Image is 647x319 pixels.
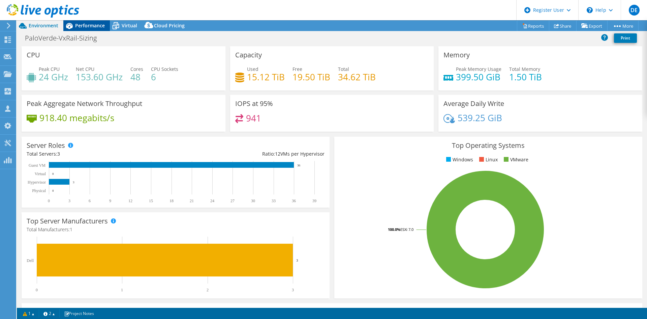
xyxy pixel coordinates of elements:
[29,163,45,168] text: Guest VM
[22,34,107,42] h1: PaloVerde-VxRail-Sizing
[207,288,209,292] text: 2
[444,156,473,163] li: Windows
[29,22,58,29] span: Environment
[27,51,40,59] h3: CPU
[587,7,593,13] svg: \n
[338,73,376,81] h4: 34.62 TiB
[549,21,577,31] a: Share
[27,258,34,263] text: Dell
[247,66,258,72] span: Used
[607,21,639,31] a: More
[292,66,302,72] span: Free
[576,21,608,31] a: Export
[443,51,470,59] h3: Memory
[292,288,294,292] text: 3
[27,150,176,158] div: Total Servers:
[128,198,132,203] text: 12
[27,100,142,107] h3: Peak Aggregate Network Throughput
[388,227,400,232] tspan: 100.0%
[275,151,280,157] span: 12
[458,114,502,122] h4: 539.25 GiB
[272,198,276,203] text: 33
[190,198,194,203] text: 21
[28,180,46,185] text: Hypervisor
[35,171,46,176] text: Virtual
[400,227,413,232] tspan: ESXi 7.0
[210,198,214,203] text: 24
[297,164,301,167] text: 36
[121,288,123,292] text: 1
[456,73,501,81] h4: 399.50 GiB
[27,226,325,233] h4: Total Manufacturers:
[27,217,108,225] h3: Top Server Manufacturers
[109,198,111,203] text: 9
[39,114,114,122] h4: 918.40 megabits/s
[52,172,54,176] text: 0
[292,73,330,81] h4: 19.50 TiB
[57,151,60,157] span: 3
[39,66,60,72] span: Peak CPU
[170,198,174,203] text: 18
[39,73,68,81] h4: 24 GHz
[517,21,549,31] a: Reports
[18,309,39,318] a: 1
[75,22,105,29] span: Performance
[59,309,99,318] a: Project Notes
[338,66,349,72] span: Total
[76,66,94,72] span: Net CPU
[39,309,60,318] a: 2
[312,198,316,203] text: 39
[130,66,143,72] span: Cores
[339,142,637,149] h3: Top Operating Systems
[68,198,70,203] text: 3
[235,100,273,107] h3: IOPS at 95%
[48,198,50,203] text: 0
[296,258,298,262] text: 3
[230,198,235,203] text: 27
[27,142,65,149] h3: Server Roles
[151,66,178,72] span: CPU Sockets
[614,33,637,43] a: Print
[247,73,285,81] h4: 15.12 TiB
[70,226,72,233] span: 1
[509,73,542,81] h4: 1.50 TiB
[502,156,528,163] li: VMware
[52,189,54,192] text: 0
[32,188,46,193] text: Physical
[130,73,143,81] h4: 48
[176,150,325,158] div: Ratio: VMs per Hypervisor
[151,73,178,81] h4: 6
[89,198,91,203] text: 6
[154,22,185,29] span: Cloud Pricing
[456,66,501,72] span: Peak Memory Usage
[73,181,74,184] text: 3
[36,288,38,292] text: 0
[235,51,262,59] h3: Capacity
[251,198,255,203] text: 30
[76,73,123,81] h4: 153.60 GHz
[629,5,640,16] span: DE
[477,156,498,163] li: Linux
[509,66,540,72] span: Total Memory
[443,100,504,107] h3: Average Daily Write
[149,198,153,203] text: 15
[246,114,261,122] h4: 941
[292,198,296,203] text: 36
[122,22,137,29] span: Virtual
